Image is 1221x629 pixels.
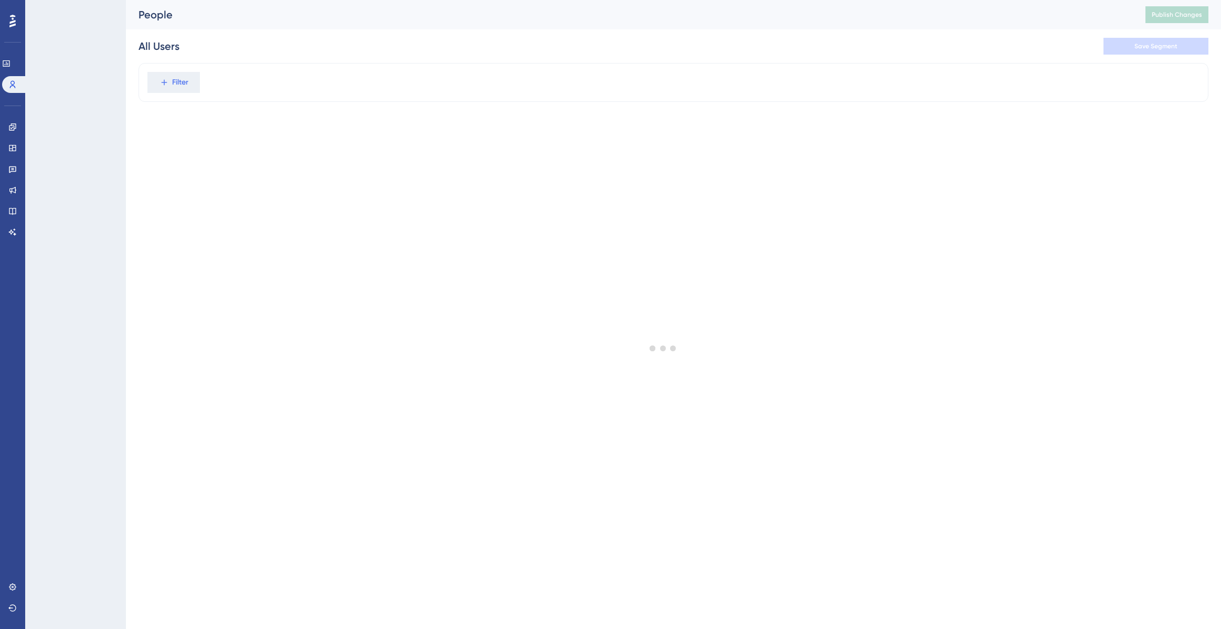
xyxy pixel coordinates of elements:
[139,7,1119,22] div: People
[1152,11,1202,19] span: Publish Changes
[1103,38,1208,55] button: Save Segment
[1134,42,1177,50] span: Save Segment
[139,39,179,54] div: All Users
[1145,6,1208,23] button: Publish Changes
